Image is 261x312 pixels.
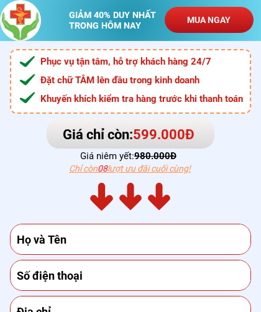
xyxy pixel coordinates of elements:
[98,163,108,173] span: 08
[69,10,168,31] h3: GIẢM 40% DUY NHẤT TRONG HÔM NAY
[165,7,253,33] p: MUA NGAY
[63,124,203,145] h3: Giá chỉ còn:
[134,150,176,162] span: 980.000Đ
[80,149,190,163] h3: Giá niêm yết:
[40,52,258,108] h3: Phục vụ tận tâm, hỗ trợ khách hàng 24/7 Đặt chữ TÂM lên đầu trong kinh doanh Khuyến khích kiểm tr...
[14,224,248,254] input: Họ và Tên
[14,260,248,290] input: Số điện thoại
[133,127,157,142] span: 599
[69,162,200,175] h3: Chỉ còn lượt ưu đãi cuối cùng!
[157,127,195,142] span: .000Đ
